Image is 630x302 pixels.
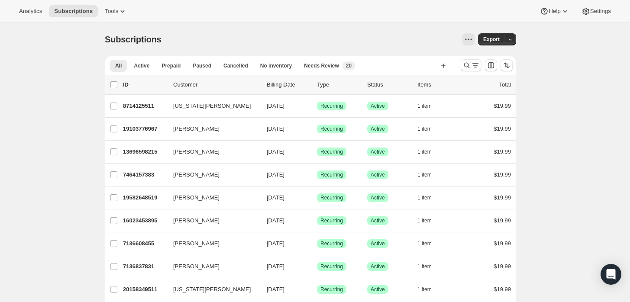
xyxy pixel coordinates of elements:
button: [US_STATE][PERSON_NAME] [168,283,255,296]
span: Recurring [320,263,343,270]
div: Open Intercom Messenger [601,264,621,285]
div: Type [317,80,360,89]
span: 1 item [417,148,432,155]
button: 1 item [417,238,441,250]
span: [DATE] [267,148,284,155]
div: Items [417,80,461,89]
button: 1 item [417,146,441,158]
div: 7464157383[PERSON_NAME][DATE]SuccessRecurringSuccessActive1 item$19.99 [123,169,511,181]
p: 8714125511 [123,102,166,110]
button: View actions for Subscriptions [462,33,475,45]
span: Analytics [19,8,42,15]
p: Total [499,80,511,89]
button: [PERSON_NAME] [168,214,255,228]
span: [DATE] [267,194,284,201]
span: [DATE] [267,240,284,247]
span: 1 item [417,240,432,247]
span: Active [371,217,385,224]
span: [DATE] [267,217,284,224]
span: 1 item [417,194,432,201]
p: 19103776967 [123,125,166,133]
p: Billing Date [267,80,310,89]
span: Prepaid [162,62,181,69]
div: 13696598215[PERSON_NAME][DATE]SuccessRecurringSuccessActive1 item$19.99 [123,146,511,158]
div: 8714125511[US_STATE][PERSON_NAME][DATE]SuccessRecurringSuccessActive1 item$19.99 [123,100,511,112]
button: [US_STATE][PERSON_NAME] [168,99,255,113]
span: Settings [590,8,611,15]
span: 1 item [417,103,432,109]
span: Subscriptions [105,35,162,44]
button: Settings [576,5,616,17]
div: 19103776967[PERSON_NAME][DATE]SuccessRecurringSuccessActive1 item$19.99 [123,123,511,135]
div: 16023453895[PERSON_NAME][DATE]SuccessRecurringSuccessActive1 item$19.99 [123,215,511,227]
p: 7136837831 [123,262,166,271]
p: ID [123,80,166,89]
span: Active [371,194,385,201]
button: 1 item [417,215,441,227]
button: 1 item [417,192,441,204]
span: [PERSON_NAME] [173,125,220,133]
span: 1 item [417,217,432,224]
span: [PERSON_NAME] [173,216,220,225]
span: No inventory [260,62,292,69]
span: [DATE] [267,286,284,292]
span: Export [483,36,500,43]
span: Active [371,103,385,109]
span: Recurring [320,148,343,155]
span: [DATE] [267,125,284,132]
span: Recurring [320,194,343,201]
button: 1 item [417,169,441,181]
button: Export [478,33,505,45]
p: Customer [173,80,260,89]
p: Status [367,80,410,89]
span: Active [371,171,385,178]
span: [PERSON_NAME] [173,170,220,179]
span: Recurring [320,286,343,293]
button: Subscriptions [49,5,98,17]
button: Create new view [436,60,450,72]
div: 7136608455[PERSON_NAME][DATE]SuccessRecurringSuccessActive1 item$19.99 [123,238,511,250]
button: Search and filter results [461,59,481,71]
span: Active [371,286,385,293]
span: $19.99 [494,263,511,270]
span: Active [371,240,385,247]
span: [PERSON_NAME] [173,193,220,202]
span: Recurring [320,171,343,178]
span: 1 item [417,171,432,178]
span: Tools [105,8,118,15]
span: [PERSON_NAME] [173,239,220,248]
span: Recurring [320,103,343,109]
span: [PERSON_NAME] [173,262,220,271]
span: [US_STATE][PERSON_NAME] [173,102,251,110]
button: [PERSON_NAME] [168,122,255,136]
span: $19.99 [494,194,511,201]
span: [DATE] [267,171,284,178]
span: Recurring [320,240,343,247]
span: All [115,62,122,69]
span: Help [549,8,560,15]
span: Cancelled [223,62,248,69]
span: 20 [346,62,352,69]
p: 16023453895 [123,216,166,225]
span: Subscriptions [54,8,93,15]
span: 1 item [417,286,432,293]
span: $19.99 [494,148,511,155]
div: IDCustomerBilling DateTypeStatusItemsTotal [123,80,511,89]
span: [DATE] [267,263,284,270]
button: Analytics [14,5,47,17]
span: $19.99 [494,125,511,132]
p: 19582648519 [123,193,166,202]
span: Active [371,148,385,155]
span: Paused [193,62,211,69]
button: Sort the results [501,59,513,71]
span: Active [371,125,385,132]
span: [DATE] [267,103,284,109]
span: [US_STATE][PERSON_NAME] [173,285,251,294]
span: $19.99 [494,240,511,247]
p: 20158349511 [123,285,166,294]
button: 1 item [417,283,441,296]
button: Customize table column order and visibility [485,59,497,71]
span: $19.99 [494,103,511,109]
span: [PERSON_NAME] [173,148,220,156]
div: 20158349511[US_STATE][PERSON_NAME][DATE]SuccessRecurringSuccessActive1 item$19.99 [123,283,511,296]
